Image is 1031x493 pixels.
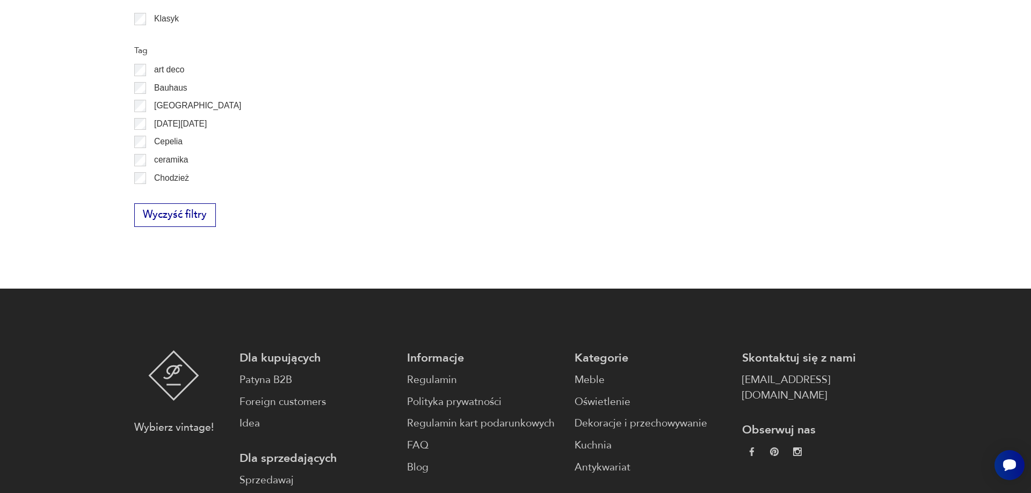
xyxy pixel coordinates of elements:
img: da9060093f698e4c3cedc1453eec5031.webp [747,447,756,456]
p: Tag [134,43,292,57]
p: Wybierz vintage! [134,420,214,436]
p: Ćmielów [154,189,186,203]
p: Cepelia [154,135,183,149]
p: [DATE][DATE] [154,117,207,131]
p: Kategorie [575,350,729,366]
a: Dekoracje i przechowywanie [575,416,729,431]
img: 37d27d81a828e637adc9f9cb2e3d3a8a.webp [770,447,779,456]
p: Chodzież [154,171,189,185]
a: Blog [407,460,562,475]
img: Patyna - sklep z meblami i dekoracjami vintage [148,350,199,401]
p: [GEOGRAPHIC_DATA] [154,99,241,113]
a: Polityka prywatności [407,394,562,410]
p: Skontaktuj się z nami [742,350,897,366]
img: c2fd9cf7f39615d9d6839a72ae8e59e5.webp [793,447,802,456]
p: Informacje [407,350,562,366]
a: [EMAIL_ADDRESS][DOMAIN_NAME] [742,372,897,403]
p: Dla kupujących [239,350,394,366]
button: Wyczyść filtry [134,203,216,227]
a: FAQ [407,438,562,453]
p: Dla sprzedających [239,451,394,466]
a: Kuchnia [575,438,729,453]
a: Antykwariat [575,460,729,475]
a: Oświetlenie [575,394,729,410]
p: art deco [154,63,184,77]
a: Regulamin kart podarunkowych [407,416,562,431]
a: Idea [239,416,394,431]
a: Patyna B2B [239,372,394,388]
p: ceramika [154,153,188,167]
p: Klasyk [154,12,179,26]
iframe: Smartsupp widget button [994,450,1025,480]
p: Bauhaus [154,81,187,95]
a: Sprzedawaj [239,473,394,488]
a: Foreign customers [239,394,394,410]
p: Obserwuj nas [742,422,897,438]
a: Regulamin [407,372,562,388]
a: Meble [575,372,729,388]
